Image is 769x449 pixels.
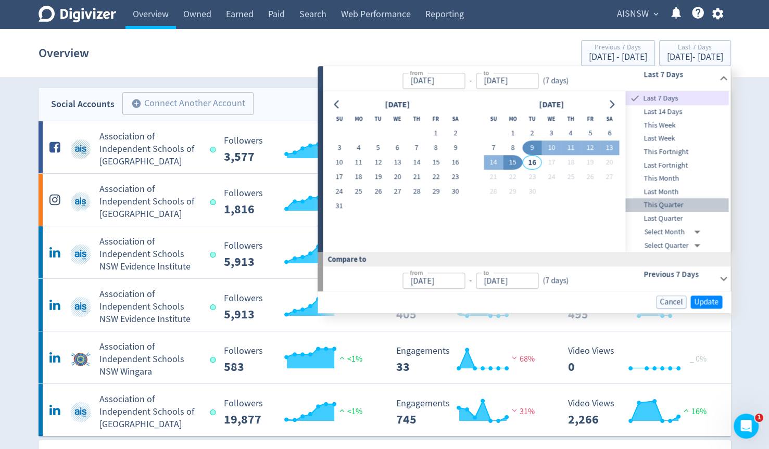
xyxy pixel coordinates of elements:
a: Association of Independent Schools of NSW undefinedAssociation of Independent Schools of [GEOGRAP... [39,384,731,436]
div: Previous 7 Days [589,44,647,53]
div: [DATE] [536,98,567,112]
svg: Video Views 0 [563,346,719,374]
button: 20 [387,170,407,185]
svg: Engagements 33 [391,346,547,374]
button: 29 [426,185,446,199]
span: Last Fortnight [626,160,729,171]
div: from-to(7 days)Previous 7 Days [323,266,730,291]
button: 7 [407,141,426,156]
span: Data last synced: 16 Sep 2025, 3:02am (AEST) [210,252,219,258]
label: to [483,68,489,77]
svg: Followers --- [219,346,375,374]
button: 13 [387,156,407,170]
h5: Association of Independent Schools NSW Evidence Institute [99,236,201,273]
h5: Association of Independent Schools of [GEOGRAPHIC_DATA] [99,183,201,221]
img: Association of Independent Schools NSW Evidence Institute undefined [70,244,91,265]
div: [DATE] [382,98,413,112]
button: 30 [522,185,541,199]
div: Select Month [645,225,704,239]
div: Last 7 Days [626,91,729,105]
img: positive-performance.svg [337,354,347,362]
span: This Quarter [626,200,729,211]
button: 17 [330,170,349,185]
svg: Video Views 2,266 [563,399,719,426]
button: 14 [484,156,503,170]
th: Tuesday [368,112,387,126]
div: [DATE] - [DATE] [589,53,647,62]
img: negative-performance.svg [509,354,520,362]
button: 8 [503,141,522,156]
h1: Overview [39,36,89,70]
button: 15 [503,156,522,170]
svg: Followers --- [219,399,375,426]
label: to [483,268,489,277]
button: 12 [368,156,387,170]
button: 28 [484,185,503,199]
button: 12 [581,141,600,156]
div: Last 7 Days [667,44,723,53]
button: 31 [330,199,349,214]
th: Friday [426,112,446,126]
svg: Followers --- [219,241,375,268]
button: 11 [561,141,581,156]
img: positive-performance.svg [681,406,691,414]
button: 26 [581,170,600,185]
h6: Previous 7 Days [644,268,715,281]
button: 25 [561,170,581,185]
div: Last Fortnight [626,159,729,172]
img: negative-performance.svg [509,406,520,414]
button: Update [690,296,722,309]
th: Thursday [561,112,581,126]
div: This Fortnight [626,145,729,159]
button: 13 [600,141,619,156]
button: 15 [426,156,446,170]
div: Last Quarter [626,212,729,225]
button: 2 [446,126,465,141]
button: Previous 7 Days[DATE] - [DATE] [581,40,655,66]
button: 3 [542,126,561,141]
div: ( 7 days ) [538,275,569,287]
span: Data last synced: 15 Sep 2025, 11:02pm (AEST) [210,199,219,205]
div: - [465,275,476,287]
svg: Engagements 745 [391,399,547,426]
th: Friday [581,112,600,126]
span: _ 0% [690,354,707,364]
div: - [465,75,476,87]
button: 22 [426,170,446,185]
button: 19 [368,170,387,185]
button: 11 [349,156,368,170]
div: from-to(7 days)Last 7 Days [323,66,730,91]
button: 3 [330,141,349,156]
img: Association of Independent Schools of NSW undefined [70,402,91,422]
button: 21 [484,170,503,185]
nav: presets [626,91,729,252]
label: from [410,268,423,277]
img: Association of Independent Schools of NSW undefined [70,191,91,212]
div: Social Accounts [51,97,115,112]
div: [DATE] - [DATE] [667,53,723,62]
button: 21 [407,170,426,185]
span: Data last synced: 16 Sep 2025, 3:02am (AEST) [210,357,219,363]
img: Association of Independent Schools of NSW undefined [70,139,91,160]
button: 10 [542,141,561,156]
button: 4 [561,126,581,141]
img: Association of Independent Schools NSW Wingara undefined [70,349,91,370]
button: 7 [484,141,503,156]
button: 18 [561,156,581,170]
button: AISNSW [613,6,661,22]
span: Data last synced: 16 Sep 2025, 4:02am (AEST) [210,304,219,310]
button: 29 [503,185,522,199]
div: Last Month [626,185,729,199]
button: 1 [426,126,446,141]
span: Data last synced: 15 Sep 2025, 10:02pm (AEST) [210,147,219,152]
button: 8 [426,141,446,156]
h5: Association of Independent Schools NSW Evidence Institute [99,288,201,326]
button: 28 [407,185,426,199]
span: 31% [509,406,535,417]
button: 17 [542,156,561,170]
h5: Association of Independent Schools of [GEOGRAPHIC_DATA] [99,131,201,168]
button: 16 [522,156,541,170]
h6: Last 7 Days [644,68,715,81]
div: Last Week [626,132,729,146]
div: This Week [626,119,729,132]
